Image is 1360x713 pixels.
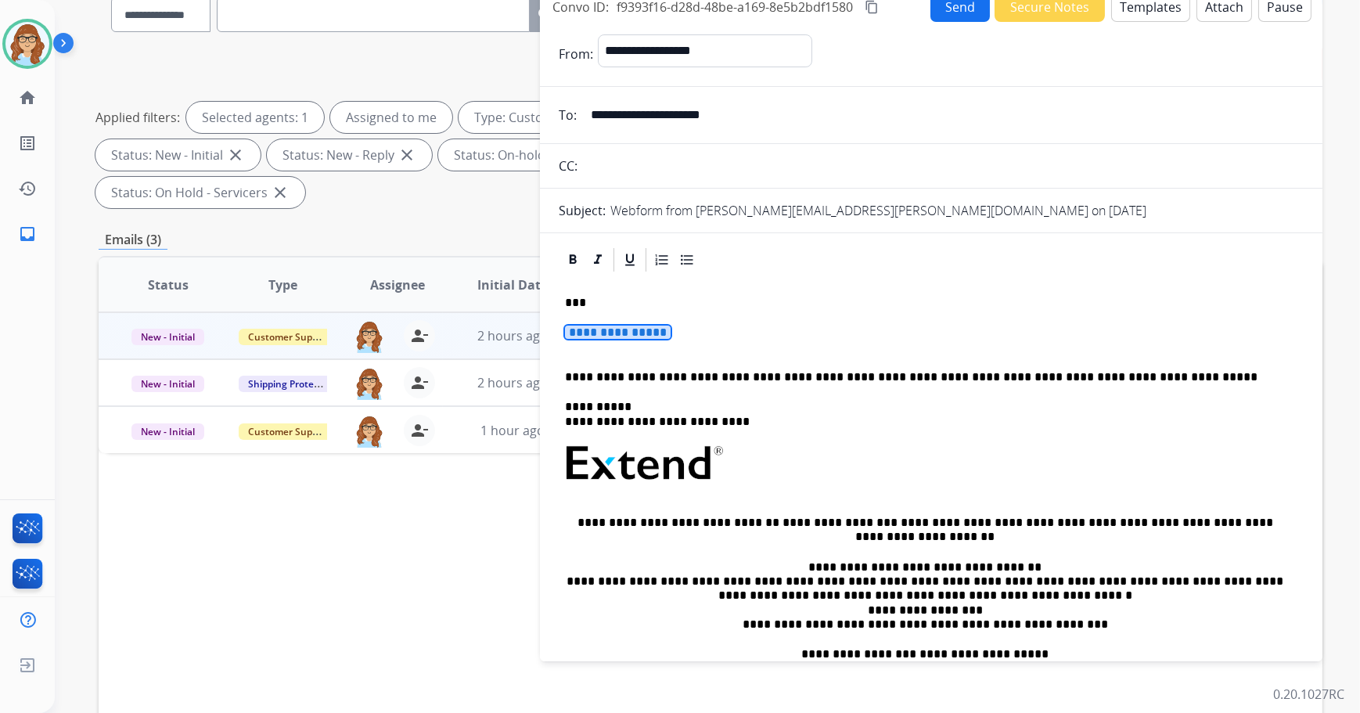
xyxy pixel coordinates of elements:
span: 2 hours ago [477,374,548,391]
mat-icon: person_remove [410,326,429,345]
span: Type [268,275,297,294]
div: Italic [586,248,610,272]
div: Type: Customer Support [459,102,657,133]
img: avatar [5,22,49,66]
span: Assignee [370,275,425,294]
p: 0.20.1027RC [1273,685,1344,704]
div: Bullet List [675,248,699,272]
div: Status: New - Reply [267,139,432,171]
mat-icon: history [18,179,37,198]
p: CC: [559,157,577,175]
mat-icon: home [18,88,37,107]
span: Initial Date [477,275,548,294]
mat-icon: person_remove [410,421,429,440]
img: agent-avatar [354,415,385,448]
div: Selected agents: 1 [186,102,324,133]
mat-icon: person_remove [410,373,429,392]
p: Applied filters: [95,108,180,127]
span: Shipping Protection [239,376,346,392]
mat-icon: search [536,5,555,24]
span: 2 hours ago [477,327,548,344]
p: Subject: [559,201,606,220]
div: Status: New - Initial [95,139,261,171]
img: agent-avatar [354,320,385,353]
p: To: [559,106,577,124]
div: Assigned to me [330,102,452,133]
img: agent-avatar [354,367,385,400]
span: Customer Support [239,423,340,440]
mat-icon: inbox [18,225,37,243]
p: Webform from [PERSON_NAME][EMAIL_ADDRESS][PERSON_NAME][DOMAIN_NAME] on [DATE] [610,201,1146,220]
span: Status [148,275,189,294]
mat-icon: list_alt [18,134,37,153]
span: New - Initial [131,329,204,345]
div: Ordered List [650,248,674,272]
span: New - Initial [131,423,204,440]
div: Underline [618,248,642,272]
p: From: [559,45,593,63]
mat-icon: close [271,183,290,202]
p: Emails (3) [99,230,167,250]
mat-icon: close [226,146,245,164]
span: 1 hour ago [480,422,545,439]
div: Status: On-hold – Internal [438,139,642,171]
mat-icon: close [398,146,416,164]
div: Status: On Hold - Servicers [95,177,305,208]
span: Customer Support [239,329,340,345]
div: Bold [561,248,585,272]
span: New - Initial [131,376,204,392]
